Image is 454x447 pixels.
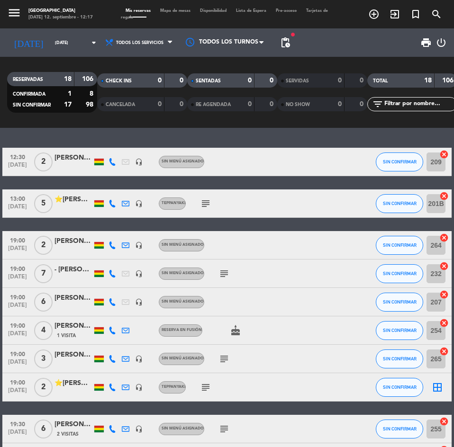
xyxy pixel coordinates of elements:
span: Sin menú asignado [162,243,204,247]
i: headset_mic [135,298,143,306]
span: 3 [34,349,53,368]
span: Sin menú asignado [162,271,204,275]
button: SIN CONFIRMAR [376,194,423,213]
span: SERVIDAS [286,79,309,83]
i: subject [200,382,211,393]
span: SIN CONFIRMAR [383,159,417,164]
span: 19:00 [6,234,29,245]
span: 19:30 [6,418,29,429]
strong: 8 [90,90,95,97]
strong: 0 [180,101,185,107]
span: SIN CONFIRMAR [383,242,417,248]
strong: 0 [248,101,252,107]
span: SIN CONFIRMAR [383,271,417,276]
i: subject [218,268,230,279]
span: 2 [34,378,53,397]
strong: 106 [82,76,95,82]
button: SIN CONFIRMAR [376,378,423,397]
span: RE AGENDADA [196,102,231,107]
div: [PERSON_NAME] [54,419,92,430]
span: fiber_manual_record [290,32,296,37]
i: cancel [439,261,449,271]
span: 4 [34,321,53,340]
span: SIN CONFIRMAR [383,426,417,431]
i: headset_mic [135,355,143,363]
div: [PERSON_NAME] [54,321,92,331]
span: Sin menú asignado [162,160,204,163]
span: 13:00 [6,193,29,204]
i: subject [218,423,230,435]
span: Tarjetas de regalo [121,9,328,19]
i: cancel [439,318,449,328]
button: SIN CONFIRMAR [376,152,423,171]
i: turned_in_not [410,9,421,20]
button: SIN CONFIRMAR [376,236,423,255]
i: power_settings_new [436,37,447,48]
span: Sin menú asignado [162,300,204,304]
span: SIN CONFIRMAR [13,103,51,107]
span: 19:00 [6,376,29,387]
strong: 98 [86,101,95,108]
div: ⭐[PERSON_NAME] [54,378,92,389]
span: 6 [34,293,53,312]
button: SIN CONFIRMAR [376,293,423,312]
button: SIN CONFIRMAR [376,264,423,283]
strong: 0 [270,101,275,107]
i: arrow_drop_down [88,37,100,48]
span: Mapa de mesas [155,9,195,13]
span: [DATE] [6,245,29,256]
i: subject [218,353,230,365]
span: Disponibilidad [195,9,231,13]
i: add_circle_outline [368,9,380,20]
span: Todos los servicios [116,40,163,45]
i: headset_mic [135,425,143,433]
div: [DATE] 12. septiembre - 12:17 [28,14,93,21]
strong: 1 [68,90,72,97]
strong: 18 [424,77,432,84]
span: CONFIRMADA [13,92,45,97]
span: [DATE] [6,204,29,215]
span: [DATE] [6,274,29,285]
strong: 0 [360,101,365,107]
i: subject [200,198,211,209]
i: [DATE] [7,33,50,52]
span: 12:30 [6,151,29,162]
div: ⭐[PERSON_NAME] [54,194,92,205]
i: search [431,9,442,20]
strong: 17 [64,101,72,108]
span: [DATE] [6,387,29,398]
span: NO SHOW [286,102,310,107]
span: SIN CONFIRMAR [383,356,417,361]
strong: 0 [180,77,185,84]
span: Mis reservas [121,9,155,13]
div: [PERSON_NAME] Von [PERSON_NAME] [54,293,92,304]
span: 2 [34,236,53,255]
i: exit_to_app [389,9,400,20]
span: [DATE] [6,331,29,341]
span: Pre-acceso [271,9,301,13]
i: border_all [432,382,443,393]
span: SIN CONFIRMAR [383,328,417,333]
i: cancel [439,417,449,426]
span: SIN CONFIRMAR [383,201,417,206]
button: SIN CONFIRMAR [376,420,423,438]
i: cancel [439,191,449,201]
span: [DATE] [6,302,29,313]
span: [DATE] [6,359,29,370]
span: [DATE] [6,162,29,173]
i: headset_mic [135,241,143,249]
span: Reserva en Fusión [162,328,202,332]
strong: 0 [248,77,252,84]
i: filter_list [372,98,383,110]
span: TOTAL [373,79,388,83]
i: headset_mic [135,158,143,166]
span: pending_actions [280,37,291,48]
strong: 0 [158,77,162,84]
div: [PERSON_NAME] [54,349,92,360]
strong: 18 [64,76,72,82]
span: 6 [34,420,53,438]
span: SIN CONFIRMAR [383,299,417,304]
span: [DATE] [6,429,29,440]
span: Lista de Espera [231,9,271,13]
div: - [PERSON_NAME] [54,264,92,275]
